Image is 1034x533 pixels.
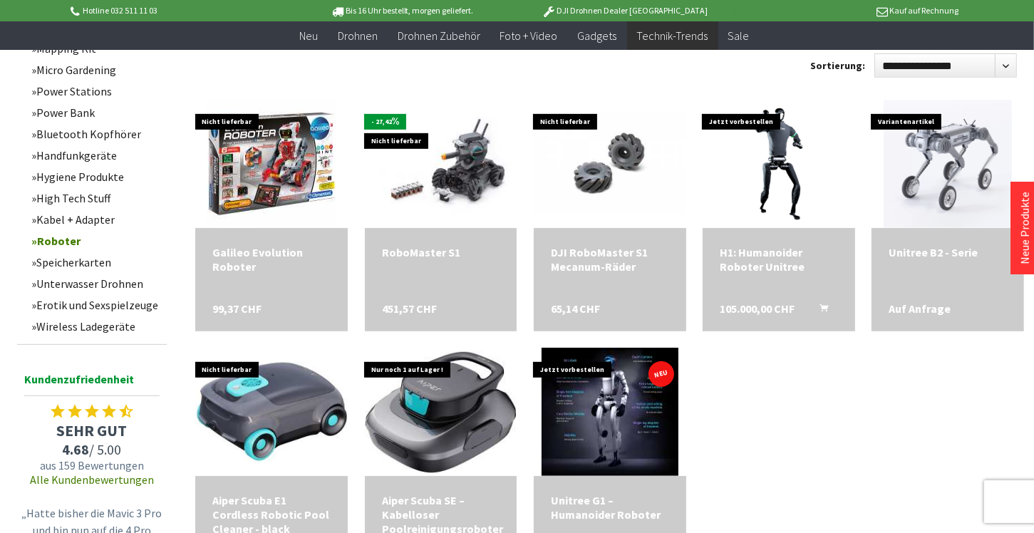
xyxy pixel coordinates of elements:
[207,100,336,228] img: Galileo Evolution Roboter
[551,301,600,316] span: 65,14 CHF
[627,21,718,51] a: Technik-Trends
[68,2,291,19] p: Hotline 032 511 11 03
[718,21,760,51] a: Sale
[551,245,669,274] div: DJI RoboMaster S1 Mecanum-Räder
[802,301,837,320] button: In den Warenkorb
[551,493,669,522] a: Unitree G1 – Humanoider Roboter Auf Anfrage
[736,2,958,19] p: Kauf auf Rechnung
[720,245,838,274] a: H1: Humanoider Roboter Unitree 105.000,00 CHF In den Warenkorb
[24,102,167,123] a: Power Bank
[720,301,795,316] span: 105.000,00 CHF
[889,245,1007,259] a: Unitree B2 - Serie Auf Anfrage
[212,245,331,274] div: Galileo Evolution Roboter
[715,100,843,228] img: H1: Humanoider Roboter Unitree
[17,420,167,440] span: SEHR GUT
[728,29,750,43] span: Sale
[810,54,865,77] label: Sortierung:
[382,245,500,259] a: RoboMaster S1 451,57 CHF
[24,273,167,294] a: Unterwasser Drohnen
[398,29,480,43] span: Drohnen Zubehör
[365,351,517,473] img: Aiper Scuba SE – Kabelloser Poolreinigungsroboter
[542,348,678,476] img: Unitree G1 – Humanoider Roboter
[24,187,167,209] a: High Tech Stuff
[17,440,167,458] span: / 5.00
[24,166,167,187] a: Hygiene Produkte
[24,123,167,145] a: Bluetooth Kopfhörer
[63,440,90,458] span: 4.68
[17,458,167,472] span: aus 159 Bewertungen
[24,370,160,396] span: Kundenzufriedenheit
[551,493,669,522] div: Unitree G1 – Humanoider Roboter
[195,362,348,462] img: Aiper Scuba E1 Cordless Robotic Pool Cleaner - black
[212,245,331,274] a: Galileo Evolution Roboter 99,37 CHF
[551,245,669,274] a: DJI RoboMaster S1 Mecanum-Räder 65,14 CHF
[534,113,686,214] img: DJI RoboMaster S1 Mecanum-Räder
[291,2,513,19] p: Bis 16 Uhr bestellt, morgen geliefert.
[365,107,517,221] img: RoboMaster S1
[24,145,167,166] a: Handfunkgeräte
[382,245,500,259] div: RoboMaster S1
[578,29,617,43] span: Gadgets
[24,59,167,81] a: Micro Gardening
[637,29,708,43] span: Technik-Trends
[24,294,167,316] a: Erotik und Sexspielzeuge
[500,29,558,43] span: Foto + Video
[1018,192,1032,264] a: Neue Produkte
[382,301,437,316] span: 451,57 CHF
[388,21,490,51] a: Drohnen Zubehör
[568,21,627,51] a: Gadgets
[884,100,1012,228] img: Unitree B2 - Serie
[720,245,838,274] div: H1: Humanoider Roboter Unitree
[299,29,318,43] span: Neu
[889,301,951,316] span: Auf Anfrage
[514,2,736,19] p: DJI Drohnen Dealer [GEOGRAPHIC_DATA]
[212,301,262,316] span: 99,37 CHF
[24,230,167,252] a: Roboter
[289,21,328,51] a: Neu
[24,316,167,337] a: Wireless Ladegeräte
[338,29,378,43] span: Drohnen
[24,209,167,230] a: Kabel + Adapter
[30,472,154,487] a: Alle Kundenbewertungen
[24,252,167,273] a: Speicherkarten
[490,21,568,51] a: Foto + Video
[24,81,167,102] a: Power Stations
[889,245,1007,259] div: Unitree B2 - Serie
[328,21,388,51] a: Drohnen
